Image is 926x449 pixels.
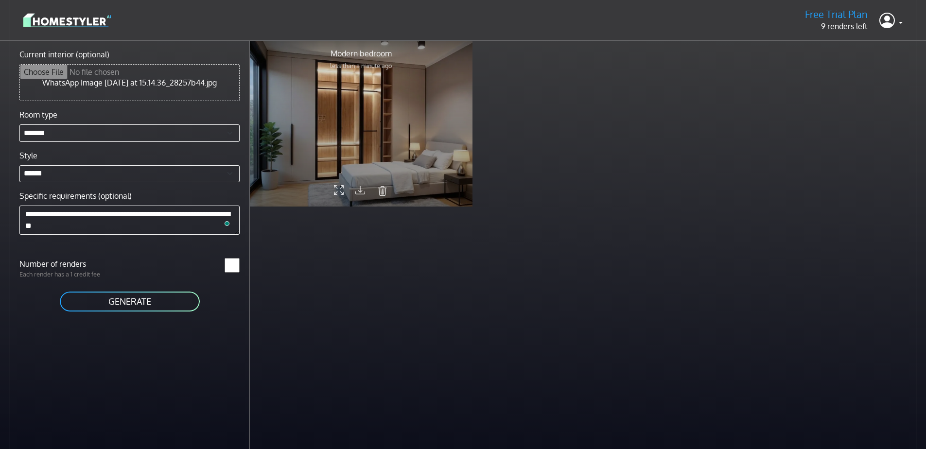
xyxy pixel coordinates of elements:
label: Number of renders [14,258,130,270]
p: Each render has a 1 credit fee [14,270,130,279]
img: logo-3de290ba35641baa71223ecac5eacb59cb85b4c7fdf211dc9aaecaaee71ea2f8.svg [23,12,111,29]
textarea: To enrich screen reader interactions, please activate Accessibility in Grammarly extension settings [19,206,240,235]
p: 9 renders left [805,20,868,32]
label: Style [19,150,37,161]
label: Specific requirements (optional) [19,190,132,202]
p: Modern bedroom [330,48,392,59]
button: GENERATE [59,291,201,312]
label: Room type [19,109,57,121]
label: Current interior (optional) [19,49,109,60]
h5: Free Trial Plan [805,8,868,20]
p: less than a minute ago [330,61,392,70]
